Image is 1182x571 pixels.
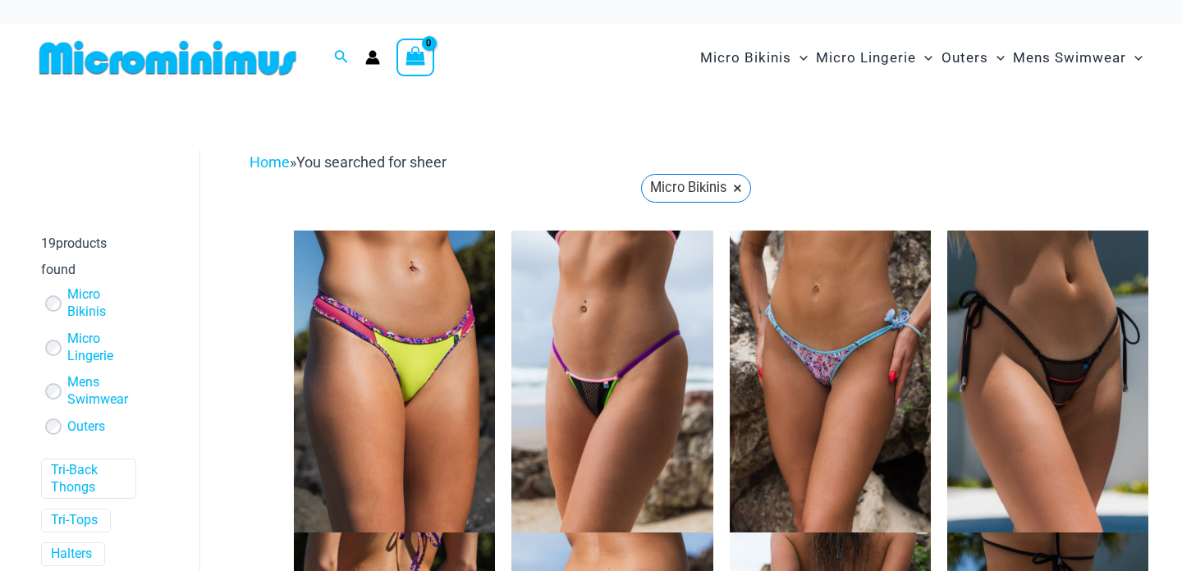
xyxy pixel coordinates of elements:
[791,37,808,79] span: Menu Toggle
[941,37,988,79] span: Outers
[250,153,447,171] span: »
[816,37,916,79] span: Micro Lingerie
[696,33,812,83] a: Micro BikinisMenu ToggleMenu Toggle
[1126,37,1143,79] span: Menu Toggle
[511,231,712,532] img: Reckless Neon Crush Black Neon 466 Thong 01
[812,33,937,83] a: Micro LingerieMenu ToggleMenu Toggle
[365,50,380,65] a: Account icon link
[650,176,726,200] span: Micro Bikinis
[916,37,932,79] span: Menu Toggle
[41,231,142,283] p: products found
[67,374,139,409] a: Mens Swimwear
[67,331,139,365] a: Micro Lingerie
[296,153,447,171] span: You searched for sheer
[250,153,290,171] a: Home
[641,174,751,203] a: Micro Bikinis ×
[41,235,56,251] span: 19
[51,512,98,529] a: Tri-Tops
[1013,37,1126,79] span: Mens Swimwear
[694,30,1149,85] nav: Site Navigation
[730,231,931,532] img: Havana Club Fireworks 478 Thong 01
[396,39,434,76] a: View Shopping Cart, empty
[733,181,742,194] span: ×
[947,231,1148,532] img: Sonic Rush Black Neon 4312 Thong Bikini 01
[988,37,1005,79] span: Menu Toggle
[294,231,495,532] img: Coastal Bliss Leopard Sunset Thong Bikini 03
[51,462,123,496] a: Tri-Back Thongs
[334,48,349,68] a: Search icon link
[33,39,303,76] img: MM SHOP LOGO FLAT
[937,33,1009,83] a: OutersMenu ToggleMenu Toggle
[1009,33,1147,83] a: Mens SwimwearMenu ToggleMenu Toggle
[67,286,139,321] a: Micro Bikinis
[51,546,92,563] a: Halters
[67,418,105,436] a: Outers
[700,37,791,79] span: Micro Bikinis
